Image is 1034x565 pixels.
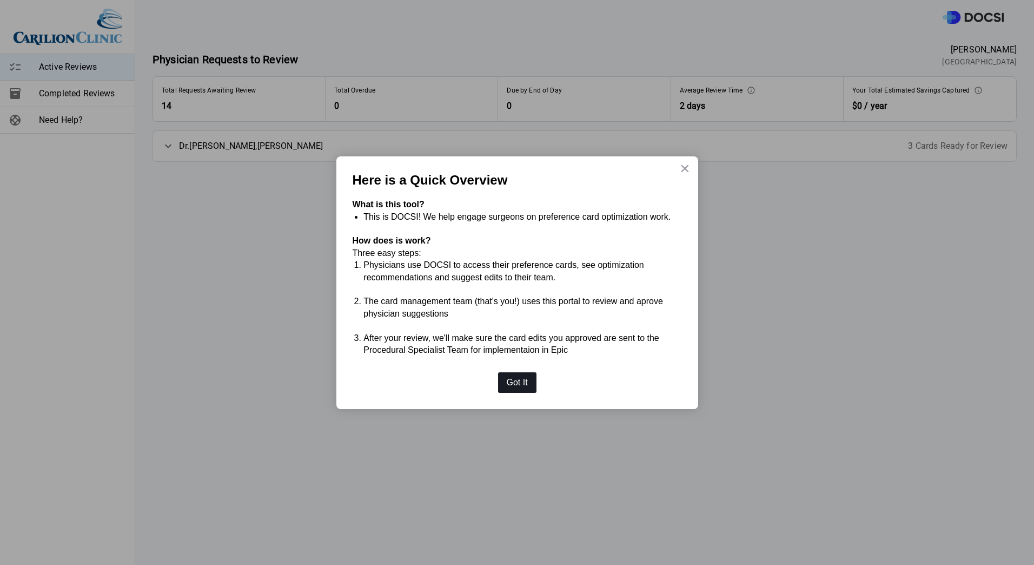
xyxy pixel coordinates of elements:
[498,372,536,393] button: Got It
[353,200,425,209] strong: What is this tool?
[363,259,681,284] li: Physicians use DOCSI to access their preference cards, see optimization recommendations and sugge...
[680,160,690,177] button: Close
[363,332,681,357] li: After your review, we'll make sure the card edits you approved are sent to the Procedural Special...
[353,173,682,188] p: Here is a Quick Overview
[363,211,681,223] li: This is DOCSI! We help engage surgeons on preference card optimization work.
[363,295,681,320] li: The card management team (that's you!) uses this portal to review and aprove physician suggestions
[353,247,682,259] p: Three easy steps:
[353,236,431,245] strong: How does is work?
